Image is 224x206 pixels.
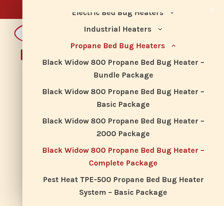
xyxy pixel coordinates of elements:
a: Propane Bed Bug Heaters [70,37,165,54]
button: Expand dropdown menu [155,24,165,34]
button: Close drawer [206,4,218,16]
a: Black Widow 800 Propane Bed Bug Heater – Complete Package [32,142,214,171]
button: Open LiveChat chat widget [6,3,29,26]
a: Black Widow 800 Propane Bed Bug Heater – Basic Package [32,83,214,113]
a: Pest Heat TPE-500 Propane Bed Bug Heater System – Basic Package [32,171,214,201]
a: Electric Bed Bug Heaters [72,4,163,21]
button: Collapse dropdown menu [169,41,178,51]
a: Industrial Heaters [84,21,151,37]
a: Black Widow 800 Propane Bed Bug Heater – Bundle Package [32,54,214,83]
button: Expand dropdown menu [167,8,177,17]
a: Black Widow 800 Propane Bed Bug Heater – 2000 Package [32,113,214,142]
